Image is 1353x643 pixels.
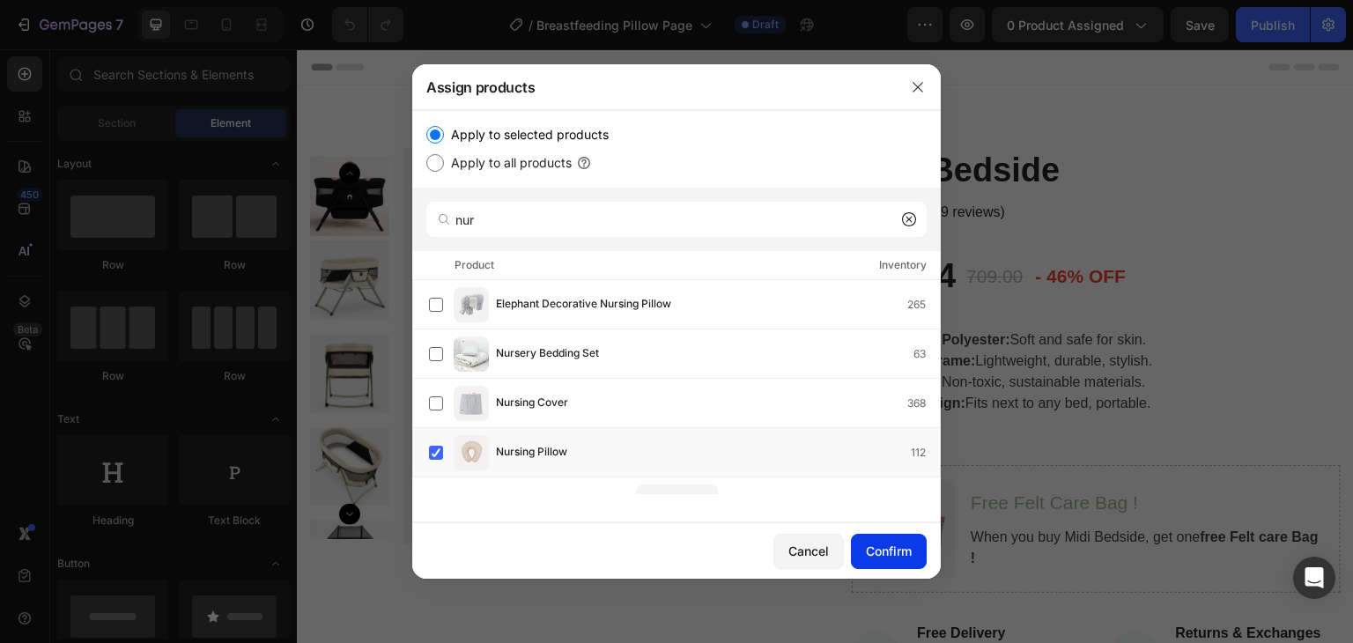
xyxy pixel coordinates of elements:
[1293,557,1335,599] div: Open Intercom Messenger
[496,344,599,364] span: Nursery Bedding Set
[668,211,728,243] div: 709.00
[555,283,713,298] strong: 100% Oxford Polyester:
[911,444,940,462] div: 112
[879,256,927,274] div: Inventory
[866,542,912,560] div: Confirm
[42,455,63,476] button: Carousel Next Arrow
[412,110,941,522] div: />
[555,325,645,340] strong: Eco-Friendly:
[454,287,489,322] img: product-img
[907,296,940,314] div: 265
[773,534,844,569] button: Cancel
[674,477,1027,520] p: When you buy Midi Bedside, get one
[555,346,669,361] strong: Versatile Design:
[444,152,572,174] label: Apply to all products
[851,534,927,569] button: Confirm
[555,304,678,319] strong: Aluminium Frame:
[496,443,567,462] span: Nursing Pillow
[555,283,855,361] span: Soft and safe for skin. Lightweight, durable, stylish. Non-toxic, sustainable materials. Fits nex...
[570,431,658,528] img: Alt Image
[646,490,707,508] div: Load more
[620,573,784,595] p: Free Delivery
[454,336,489,372] img: product-img
[814,582,863,632] img: Alt Image
[426,202,927,237] input: Search products
[907,395,940,412] div: 368
[913,345,940,363] div: 63
[624,152,708,174] p: (129 reviews)
[454,386,489,421] img: product-img
[455,256,494,274] div: Product
[735,206,832,248] pre: - 46% off
[788,542,829,560] div: Cancel
[496,394,568,413] span: Nursing Cover
[879,573,1043,595] p: Returns & Exchanges
[555,582,604,632] img: Alt Image
[454,435,489,470] img: product-img
[555,203,661,250] div: 380.94
[496,295,671,314] span: Elephant Decorative Nursing Pillow
[672,438,1029,469] h3: Free Felt Care Bag !
[555,100,1044,144] h2: Midi Bedside
[412,64,895,110] div: Assign products
[636,484,718,513] button: Load more
[42,114,63,135] button: Carousel Back Arrow
[444,124,609,145] label: Apply to selected products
